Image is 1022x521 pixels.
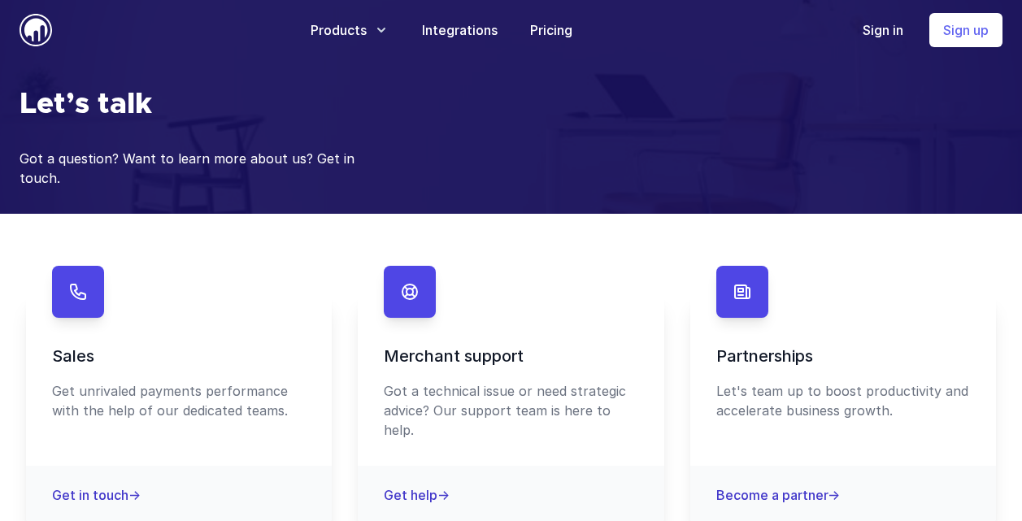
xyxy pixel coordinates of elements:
[437,487,450,503] span: →
[716,381,970,420] p: Let's team up to boost productivity and accelerate business growth.
[716,344,970,368] h3: Partnerships
[863,20,903,40] a: Sign in
[828,487,840,503] span: →
[530,20,572,40] a: Pricing
[128,487,141,503] span: →
[716,487,840,503] a: Become a partner
[52,381,306,420] p: Get unrivaled payments performance with the help of our dedicated teams.
[311,20,389,40] button: Products
[384,381,637,440] p: Got a technical issue or need strategic advice? Our support team is here to help.
[929,13,1002,47] a: Sign up
[52,344,306,368] h3: Sales
[20,86,384,123] h1: Let’s talk
[20,14,52,46] img: PayFlexi
[311,20,367,40] span: Products
[422,20,498,40] a: Integrations
[384,487,450,503] a: Get help
[52,487,141,503] a: Get in touch
[20,149,384,188] p: Got a question? Want to learn more about us? Get in touch.
[384,344,637,368] h3: Merchant support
